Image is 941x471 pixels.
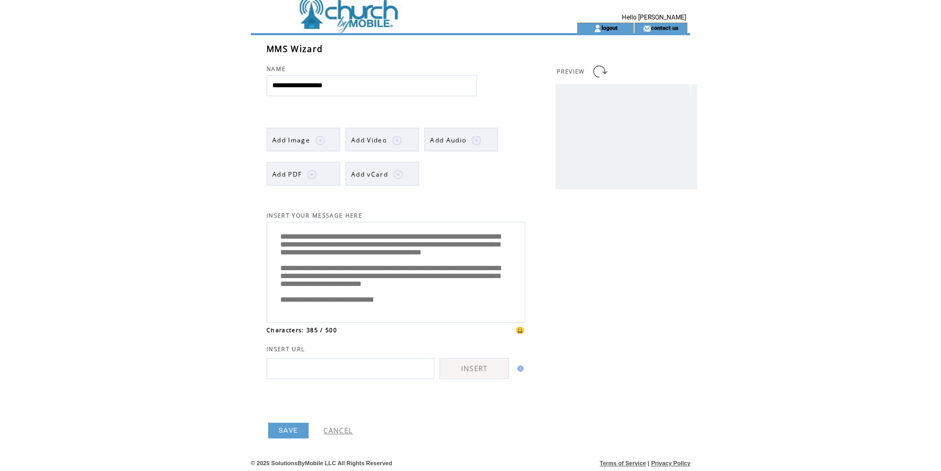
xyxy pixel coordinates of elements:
a: INSERT [439,358,509,379]
span: Add vCard [351,170,388,179]
a: contact us [651,24,679,31]
a: Add PDF [267,162,340,186]
a: Add Audio [424,128,498,151]
span: Add Audio [430,136,466,145]
span: INSERT YOUR MESSAGE HERE [267,212,362,219]
span: MMS Wizard [267,43,323,55]
span: | [648,460,649,466]
span: NAME [267,65,285,73]
a: Add vCard [345,162,419,186]
a: CANCEL [323,426,353,435]
a: logout [601,24,618,31]
img: plus.png [307,170,316,179]
span: PREVIEW [557,68,585,75]
span: Add Image [272,136,310,145]
span: © 2025 SolutionsByMobile LLC All Rights Reserved [251,460,392,466]
span: Characters: 385 / 500 [267,326,337,334]
img: contact_us_icon.gif [643,24,651,33]
a: SAVE [268,423,309,438]
img: account_icon.gif [594,24,601,33]
a: Terms of Service [600,460,646,466]
span: 😀 [516,325,525,335]
img: plus.png [393,170,403,179]
img: plus.png [315,136,325,145]
span: INSERT URL [267,345,305,353]
span: Hello [PERSON_NAME] [622,14,686,21]
span: Add PDF [272,170,302,179]
a: Add Video [345,128,419,151]
a: Privacy Policy [651,460,690,466]
img: help.gif [514,365,524,372]
a: Add Image [267,128,340,151]
img: plus.png [472,136,481,145]
span: Add Video [351,136,387,145]
img: plus.png [392,136,402,145]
